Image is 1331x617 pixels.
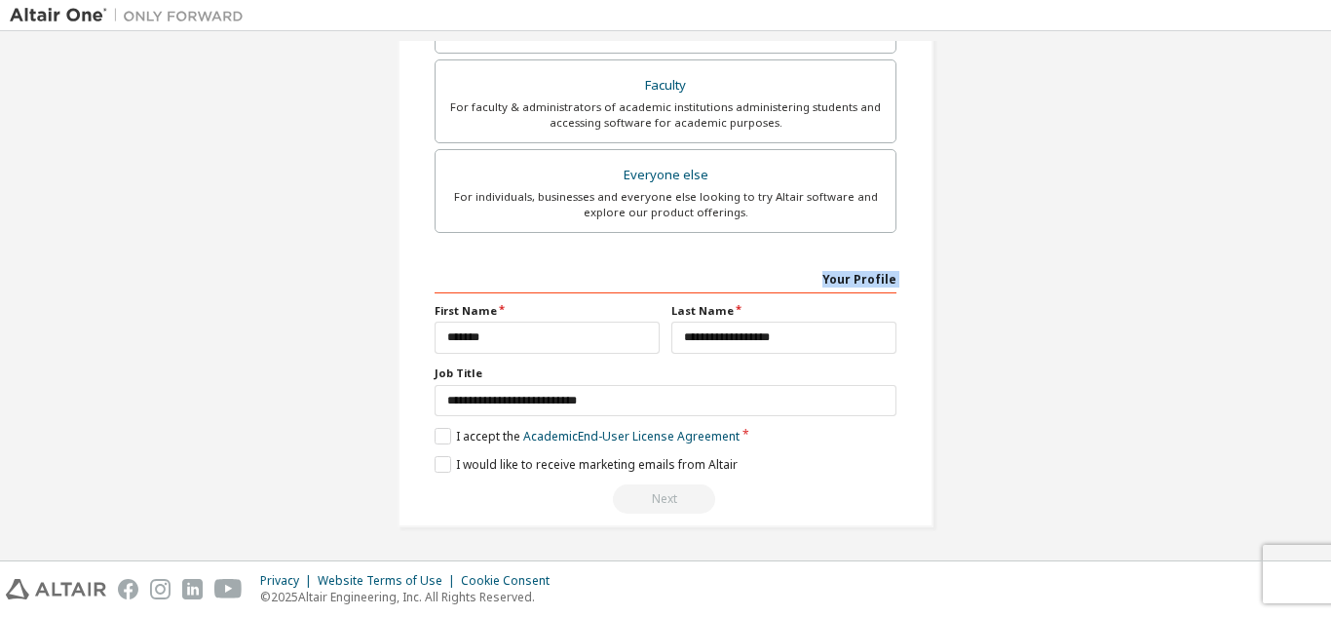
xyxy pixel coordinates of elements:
[182,579,203,599] img: linkedin.svg
[447,99,884,131] div: For faculty & administrators of academic institutions administering students and accessing softwa...
[260,589,561,605] p: © 2025 Altair Engineering, Inc. All Rights Reserved.
[435,262,896,293] div: Your Profile
[214,579,243,599] img: youtube.svg
[435,484,896,514] div: You need to provide your academic email
[118,579,138,599] img: facebook.svg
[260,573,318,589] div: Privacy
[447,162,884,189] div: Everyone else
[447,72,884,99] div: Faculty
[435,366,896,381] label: Job Title
[150,579,171,599] img: instagram.svg
[435,428,740,444] label: I accept the
[461,573,561,589] div: Cookie Consent
[10,6,253,25] img: Altair One
[523,428,740,444] a: Academic End-User License Agreement
[671,303,896,319] label: Last Name
[435,303,660,319] label: First Name
[435,456,738,473] label: I would like to receive marketing emails from Altair
[6,579,106,599] img: altair_logo.svg
[318,573,461,589] div: Website Terms of Use
[447,189,884,220] div: For individuals, businesses and everyone else looking to try Altair software and explore our prod...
